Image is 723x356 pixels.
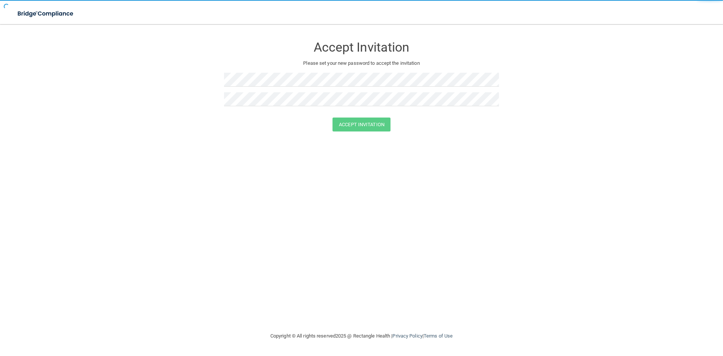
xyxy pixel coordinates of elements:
p: Please set your new password to accept the invitation [230,59,493,68]
h3: Accept Invitation [224,40,499,54]
a: Privacy Policy [392,333,422,339]
button: Accept Invitation [333,118,390,131]
img: bridge_compliance_login_screen.278c3ca4.svg [11,6,81,21]
div: Copyright © All rights reserved 2025 @ Rectangle Health | | [224,324,499,348]
a: Terms of Use [424,333,453,339]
